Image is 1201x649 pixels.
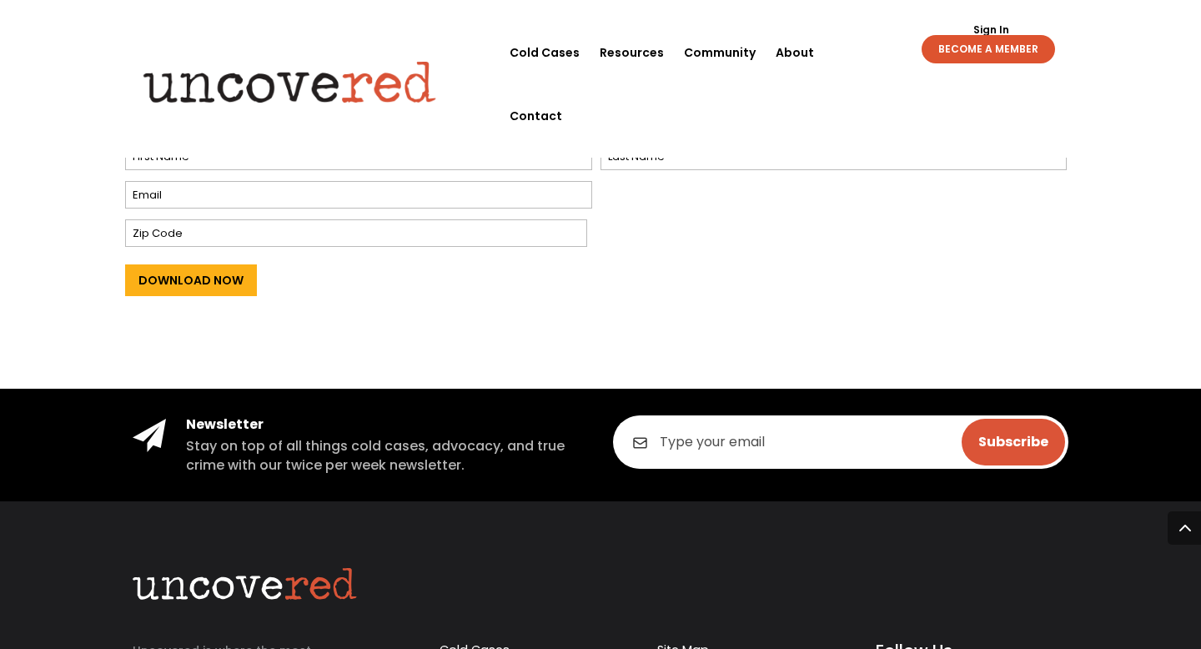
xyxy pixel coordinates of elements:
[962,419,1065,465] input: Subscribe
[510,21,580,84] a: Cold Cases
[125,264,257,296] input: Download Now
[129,49,450,114] img: Uncovered logo
[922,35,1055,63] a: BECOME A MEMBER
[186,437,588,475] h5: Stay on top of all things cold cases, advocacy, and true crime with our twice per week newsletter.
[600,21,664,84] a: Resources
[186,415,588,434] h4: Newsletter
[776,21,814,84] a: About
[125,219,587,247] input: Zip Code
[684,21,756,84] a: Community
[125,181,592,209] input: Email
[510,84,562,148] a: Contact
[613,415,1068,469] input: Type your email
[964,25,1018,35] a: Sign In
